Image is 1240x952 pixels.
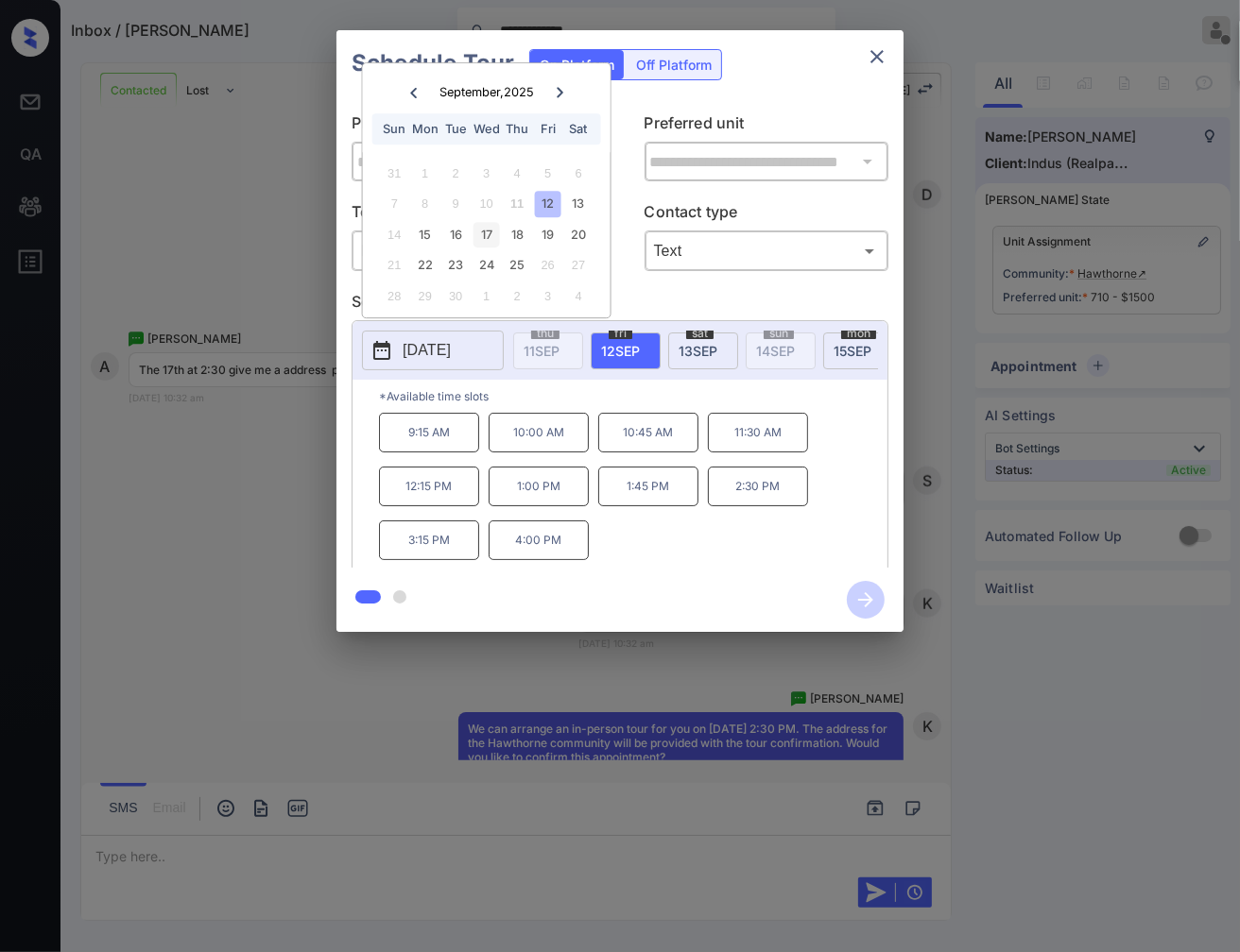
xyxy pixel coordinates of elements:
[535,161,560,186] div: Not available Friday, September 5th, 2025
[412,161,438,186] div: Not available Monday, September 1st, 2025
[505,116,530,142] div: Thu
[535,116,560,142] div: Fri
[439,85,534,99] div: September , 2025
[474,222,499,247] div: Choose Wednesday, September 17th, 2025
[505,192,530,217] div: Not available Thursday, September 11th, 2025
[474,283,499,309] div: Not available Wednesday, October 1st, 2025
[412,222,438,247] div: Choose Monday, September 15th, 2025
[565,161,591,186] div: Not available Saturday, September 6th, 2025
[443,161,469,186] div: Not available Tuesday, September 2nd, 2025
[382,192,407,217] div: Not available Sunday, September 7th, 2025
[379,413,479,452] p: 9:15 AM
[379,380,887,413] p: *Available time slots
[382,283,407,309] div: Not available Sunday, September 28th, 2025
[565,222,591,247] div: Choose Saturday, September 20th, 2025
[379,520,479,560] p: 3:15 PM
[379,467,479,506] p: 12:15 PM
[489,413,589,452] p: 10:00 AM
[505,222,530,247] div: Choose Thursday, September 18th, 2025
[474,161,499,186] div: Not available Wednesday, September 3rd, 2025
[535,222,560,247] div: Choose Friday, September 19th, 2025
[649,235,885,266] div: Text
[474,253,499,279] div: Choose Wednesday, September 24th, 2025
[474,116,499,142] div: Wed
[645,200,889,230] p: Contact type
[382,116,407,142] div: Sun
[645,111,889,142] p: Preferred unit
[412,283,438,309] div: Not available Monday, September 29th, 2025
[679,343,717,359] span: 13 SEP
[505,253,530,279] div: Choose Thursday, September 25th, 2025
[627,50,721,79] div: Off Platform
[598,413,698,452] p: 10:45 AM
[708,413,808,452] p: 11:30 AM
[686,328,714,339] span: sat
[565,253,591,279] div: Not available Saturday, September 27th, 2025
[403,339,451,362] p: [DATE]
[535,192,560,217] div: Choose Friday, September 12th, 2025
[352,111,596,142] p: Preferred community
[443,192,469,217] div: Not available Tuesday, September 9th, 2025
[412,192,438,217] div: Not available Monday, September 8th, 2025
[474,192,499,217] div: Not available Wednesday, September 10th, 2025
[362,331,504,370] button: [DATE]
[336,30,529,96] h2: Schedule Tour
[505,161,530,186] div: Not available Thursday, September 4th, 2025
[835,575,896,624] button: btn-next
[356,235,592,266] div: In Person
[609,328,632,339] span: fri
[535,283,560,309] div: Not available Friday, October 3rd, 2025
[412,116,438,142] div: Mon
[591,332,661,369] div: date-select
[489,467,589,506] p: 1:00 PM
[412,253,438,279] div: Choose Monday, September 22nd, 2025
[598,467,698,506] p: 1:45 PM
[352,290,888,320] p: Select slot
[382,161,407,186] div: Not available Sunday, August 31st, 2025
[443,116,469,142] div: Tue
[565,116,591,142] div: Sat
[530,50,624,79] div: On Platform
[382,253,407,279] div: Not available Sunday, September 21st, 2025
[668,332,738,369] div: date-select
[352,200,596,230] p: Tour type
[443,253,469,279] div: Choose Tuesday, September 23rd, 2025
[565,283,591,309] div: Not available Saturday, October 4th, 2025
[834,343,871,359] span: 15 SEP
[443,222,469,247] div: Choose Tuesday, September 16th, 2025
[823,332,893,369] div: date-select
[505,283,530,309] div: Not available Thursday, October 2nd, 2025
[841,328,876,339] span: mon
[565,192,591,217] div: Choose Saturday, September 13th, 2025
[535,253,560,279] div: Not available Friday, September 26th, 2025
[443,283,469,309] div: Not available Tuesday, September 30th, 2025
[858,38,896,76] button: close
[382,222,407,247] div: Not available Sunday, September 14th, 2025
[708,467,808,506] p: 2:30 PM
[369,158,604,311] div: month 2025-09
[601,343,640,359] span: 12 SEP
[489,520,589,560] p: 4:00 PM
